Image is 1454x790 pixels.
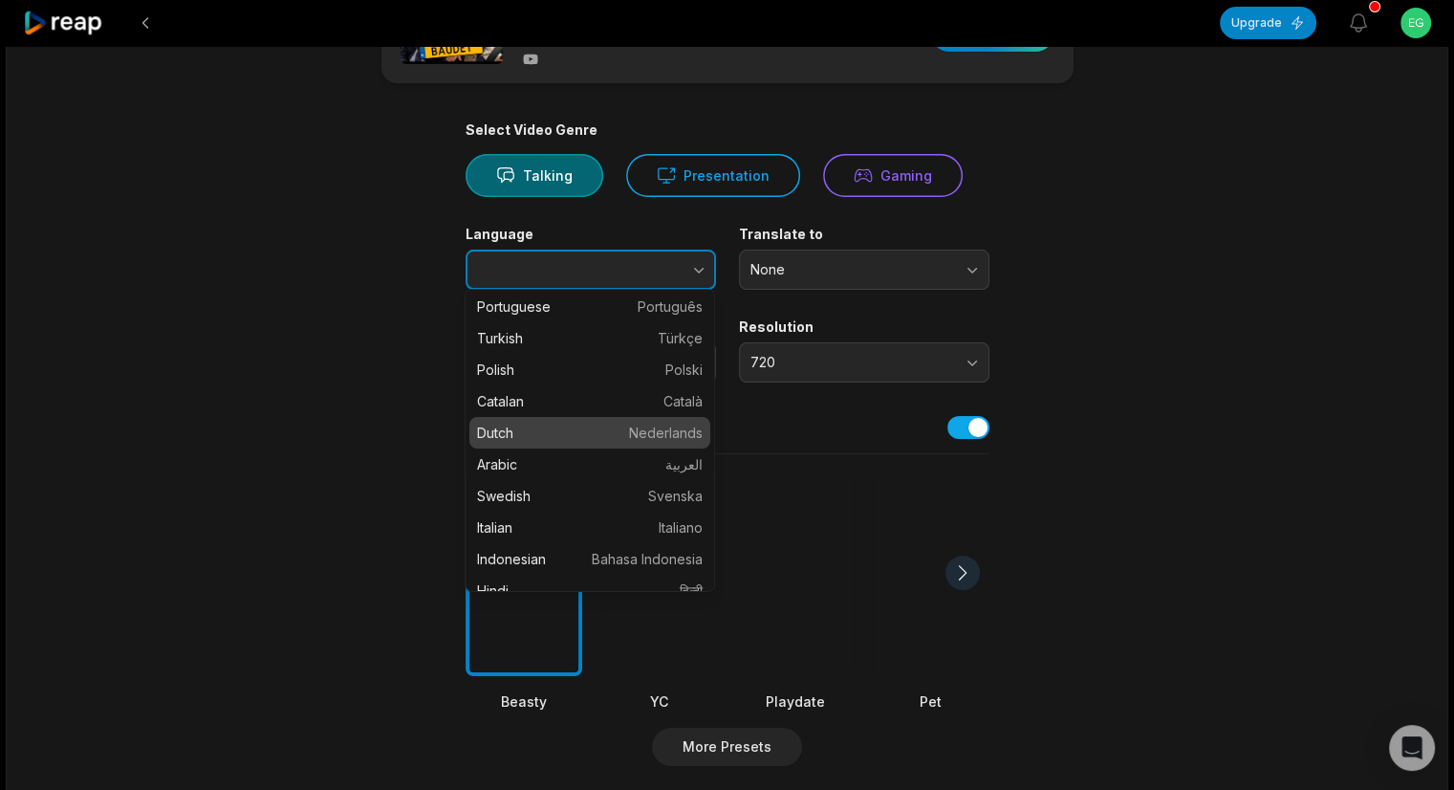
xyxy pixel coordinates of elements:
[477,517,703,538] p: Italian
[739,342,989,383] button: 720
[592,549,703,569] span: Bahasa Indonesia
[466,226,716,243] label: Language
[665,360,703,380] span: Polski
[477,549,703,569] p: Indonesian
[648,486,703,506] span: Svenska
[739,318,989,336] label: Resolution
[663,391,703,411] span: Català
[658,328,703,348] span: Türkçe
[477,391,703,411] p: Catalan
[750,354,951,371] span: 720
[626,154,800,197] button: Presentation
[466,691,582,712] div: Beasty
[652,728,802,766] button: More Presets
[477,581,703,601] p: Hindi
[477,423,703,443] p: Dutch
[823,154,963,197] button: Gaming
[750,261,951,278] span: None
[466,121,989,139] div: Select Video Genre
[601,691,718,712] div: YC
[739,226,989,243] label: Translate to
[466,154,603,197] button: Talking
[477,486,703,506] p: Swedish
[477,328,703,348] p: Turkish
[477,360,703,380] p: Polish
[629,423,703,443] span: Nederlands
[659,517,703,538] span: Italiano
[739,250,989,290] button: None
[680,581,703,601] span: हिन्दी
[477,454,703,474] p: Arabic
[1220,7,1316,39] button: Upgrade
[1389,725,1435,771] div: Open Intercom Messenger
[737,691,854,712] div: Playdate
[665,454,703,474] span: العربية
[873,691,989,712] div: Pet
[477,296,703,317] p: Portuguese
[638,296,703,317] span: Português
